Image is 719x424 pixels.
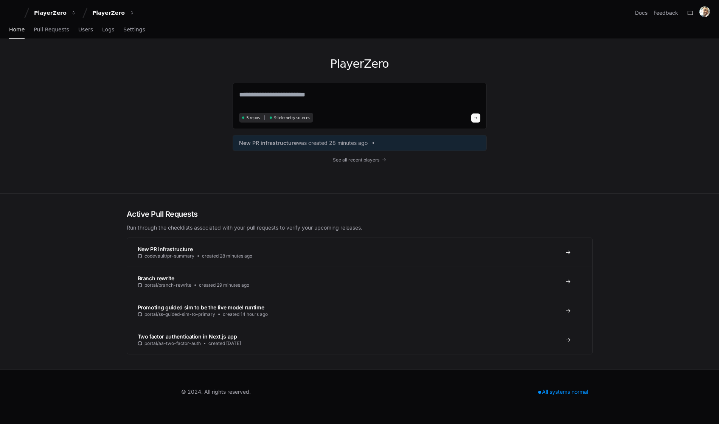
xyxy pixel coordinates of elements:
[297,139,368,147] span: was created 28 minutes ago
[123,21,145,39] a: Settings
[34,9,67,17] div: PlayerZero
[144,282,191,288] span: portal/branch-rewrite
[9,21,25,39] a: Home
[78,21,93,39] a: Users
[223,311,268,317] span: created 14 hours ago
[138,246,193,252] span: New PR infrastructure
[144,340,201,346] span: portal/aa-two-factor-auth
[138,275,174,281] span: Branch rewrite
[534,387,593,397] div: All systems normal
[127,224,593,231] p: Run through the checklists associated with your pull requests to verify your upcoming releases.
[202,253,252,259] span: created 28 minutes ago
[102,21,114,39] a: Logs
[78,27,93,32] span: Users
[127,209,593,219] h2: Active Pull Requests
[138,333,237,340] span: Two factor authentication in Next.js app
[9,27,25,32] span: Home
[138,304,264,311] span: Promoting guided sim to be the live model runtime
[654,9,678,17] button: Feedback
[233,157,487,163] a: See all recent players
[274,115,310,121] span: 9 telemetry sources
[199,282,249,288] span: created 29 minutes ago
[31,6,79,20] button: PlayerZero
[181,388,251,396] div: © 2024. All rights reserved.
[635,9,648,17] a: Docs
[89,6,138,20] button: PlayerZero
[247,115,260,121] span: 5 repos
[208,340,241,346] span: created [DATE]
[34,27,69,32] span: Pull Requests
[239,139,297,147] span: New PR infrastructure
[333,157,379,163] span: See all recent players
[127,325,592,354] a: Two factor authentication in Next.js appportal/aa-two-factor-authcreated [DATE]
[123,27,145,32] span: Settings
[127,296,592,325] a: Promoting guided sim to be the live model runtimeportal/ss-guided-sim-to-primarycreated 14 hours ago
[699,6,710,17] img: avatar
[92,9,125,17] div: PlayerZero
[144,311,215,317] span: portal/ss-guided-sim-to-primary
[127,238,592,267] a: New PR infrastructurecodevault/pr-summarycreated 28 minutes ago
[127,267,592,296] a: Branch rewriteportal/branch-rewritecreated 29 minutes ago
[34,21,69,39] a: Pull Requests
[144,253,194,259] span: codevault/pr-summary
[239,139,480,147] a: New PR infrastructurewas created 28 minutes ago
[233,57,487,71] h1: PlayerZero
[102,27,114,32] span: Logs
